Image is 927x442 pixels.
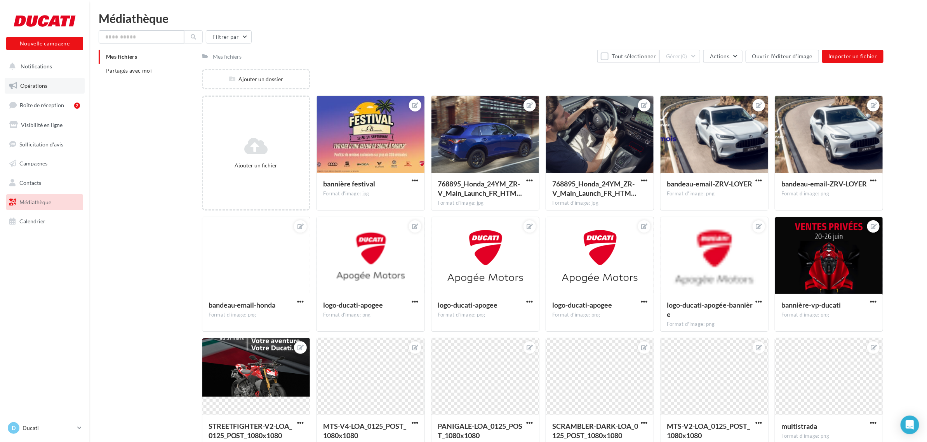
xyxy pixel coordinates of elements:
[667,301,753,318] span: logo-ducati-apogée-bannière
[828,53,877,59] span: Importer un fichier
[74,103,80,109] div: 2
[323,311,418,318] div: Format d'image: png
[206,162,306,169] div: Ajouter un fichier
[5,58,82,75] button: Notifications
[781,179,867,188] span: bandeau-email-ZRV-LOYER
[667,321,762,328] div: Format d'image: png
[19,218,45,224] span: Calendrier
[99,12,918,24] div: Médiathèque
[781,422,817,430] span: multistrada
[781,433,877,440] div: Format d'image: png
[438,422,522,440] span: PANIGALE-LOA_0125_POST_1080x1080
[822,50,884,63] button: Importer un fichier
[209,311,304,318] div: Format d'image: png
[20,82,47,89] span: Opérations
[552,301,612,309] span: logo-ducati-apogee
[552,179,637,197] span: 768895_Honda_24YM_ZR-V_Main_Launch_FR_HTML_Carousel_USP1_Performance&Engaging_Drive_1080x1080_F2_...
[901,416,919,434] div: Open Intercom Messenger
[209,301,276,309] span: bandeau-email-honda
[5,117,85,133] a: Visibilité en ligne
[206,30,252,44] button: Filtrer par
[667,179,752,188] span: bandeau-email-ZRV-LOYER
[781,301,841,309] span: bannière-vp-ducati
[323,422,406,440] span: MTS-V4-LOA_0125_POST_1080x1080
[19,141,63,147] span: Sollicitation d'avis
[438,200,533,207] div: Format d'image: jpg
[667,422,750,440] span: MTS-V2-LOA_0125_POST_1080x1080
[21,122,63,128] span: Visibilité en ligne
[323,179,375,188] span: bannière festival
[23,424,74,432] p: Ducati
[552,311,647,318] div: Format d'image: png
[659,50,700,63] button: Gérer(0)
[5,213,85,230] a: Calendrier
[213,53,242,61] div: Mes fichiers
[5,194,85,211] a: Médiathèque
[106,53,137,60] span: Mes fichiers
[710,53,729,59] span: Actions
[5,97,85,113] a: Boîte de réception2
[667,190,762,197] div: Format d'image: png
[681,53,687,59] span: (0)
[781,190,877,197] div: Format d'image: png
[20,102,64,108] span: Boîte de réception
[203,75,309,83] div: Ajouter un dossier
[597,50,659,63] button: Tout sélectionner
[12,424,16,432] span: D
[781,311,877,318] div: Format d'image: png
[5,155,85,172] a: Campagnes
[19,199,51,205] span: Médiathèque
[209,422,292,440] span: STREETFIGHTER-V2-LOA_0125_POST_1080x1080
[19,179,41,186] span: Contacts
[552,200,647,207] div: Format d'image: jpg
[5,175,85,191] a: Contacts
[323,190,418,197] div: Format d'image: jpg
[438,179,522,197] span: 768895_Honda_24YM_ZR-V_Main_Launch_FR_HTML_Carousel_USP1_Performance&Engaging_Drive_1080x1080_F3_...
[552,422,638,440] span: SCRAMBLER-DARK-LOA_0125_POST_1080x1080
[746,50,819,63] button: Ouvrir l'éditeur d'image
[438,301,497,309] span: logo-ducati-apogee
[6,421,83,435] a: D Ducati
[703,50,742,63] button: Actions
[5,78,85,94] a: Opérations
[19,160,47,167] span: Campagnes
[21,63,52,70] span: Notifications
[5,136,85,153] a: Sollicitation d'avis
[323,301,383,309] span: logo-ducati-apogee
[106,67,152,74] span: Partagés avec moi
[438,311,533,318] div: Format d'image: png
[6,37,83,50] button: Nouvelle campagne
